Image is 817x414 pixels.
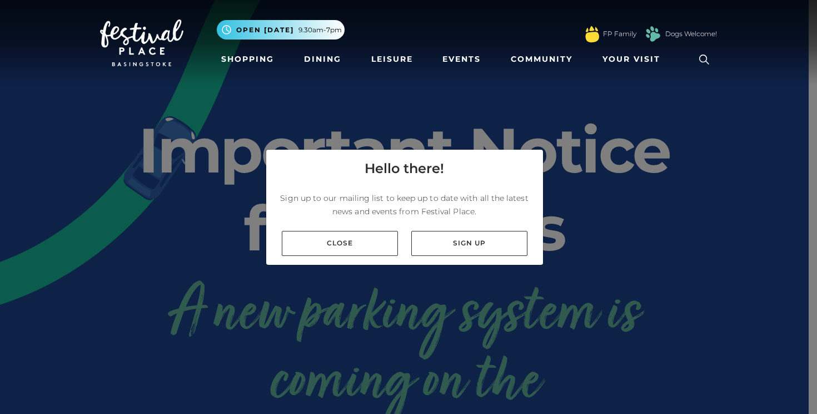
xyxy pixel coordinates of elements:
[100,19,183,66] img: Festival Place Logo
[506,49,577,70] a: Community
[298,25,342,35] span: 9.30am-7pm
[217,49,278,70] a: Shopping
[236,25,294,35] span: Open [DATE]
[367,49,417,70] a: Leisure
[300,49,346,70] a: Dining
[411,231,527,256] a: Sign up
[275,191,534,218] p: Sign up to our mailing list to keep up to date with all the latest news and events from Festival ...
[602,53,660,65] span: Your Visit
[217,20,345,40] button: Open [DATE] 9.30am-7pm
[365,159,444,179] h4: Hello there!
[598,49,670,70] a: Your Visit
[282,231,398,256] a: Close
[438,49,485,70] a: Events
[665,29,717,39] a: Dogs Welcome!
[603,29,636,39] a: FP Family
